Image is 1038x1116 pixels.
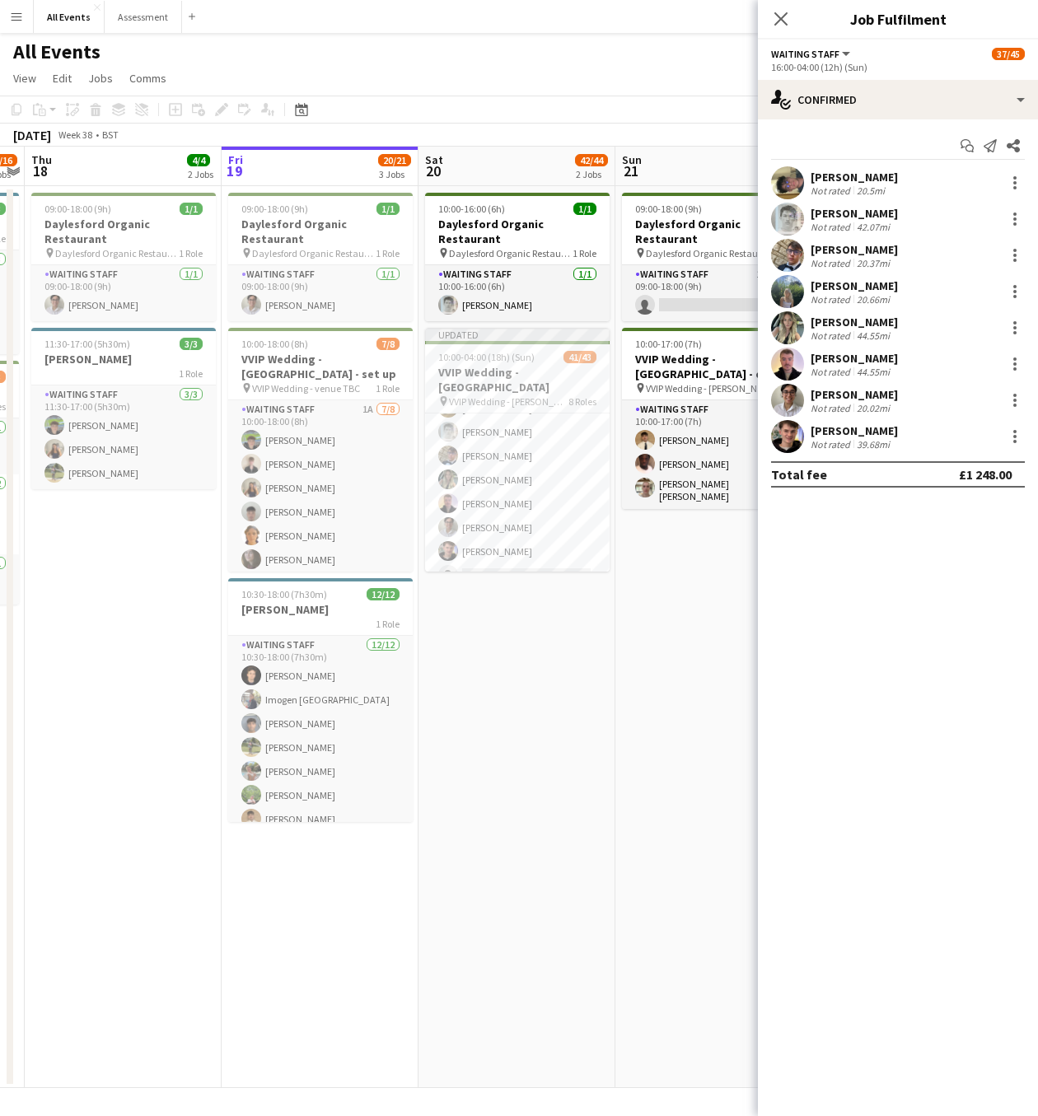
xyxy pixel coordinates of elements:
div: Not rated [811,293,853,306]
div: 20.66mi [853,293,893,306]
app-card-role: Waiting Staff3/310:00-17:00 (7h)[PERSON_NAME][PERSON_NAME][PERSON_NAME] [PERSON_NAME] [622,400,807,509]
div: 20.02mi [853,402,893,414]
div: 3 Jobs [379,168,410,180]
div: Not rated [811,329,853,342]
div: 09:00-18:00 (9h)1/1Daylesford Organic Restaurant Daylesford Organic Restaurant1 RoleWaiting Staff... [228,193,413,321]
span: 8 Roles [568,395,596,408]
div: [PERSON_NAME] [811,206,898,221]
span: VVIP Wedding - venue TBC [252,382,360,395]
button: Assessment [105,1,182,33]
span: 1 Role [179,247,203,259]
div: [PERSON_NAME] [811,242,898,257]
span: 10:00-18:00 (8h) [241,338,308,350]
span: 10:30-18:00 (7h30m) [241,588,327,600]
h3: [PERSON_NAME] [31,352,216,367]
h3: Daylesford Organic Restaurant [622,217,807,246]
div: [PERSON_NAME] [811,170,898,184]
span: 7/8 [376,338,400,350]
app-job-card: 09:00-18:00 (9h)1/1Daylesford Organic Restaurant Daylesford Organic Restaurant1 RoleWaiting Staff... [31,193,216,321]
span: 1/1 [573,203,596,215]
span: 20/21 [378,154,411,166]
span: Daylesford Organic Restaurant [55,247,179,259]
span: Jobs [88,71,113,86]
app-card-role: Waiting Staff1/110:00-16:00 (6h)[PERSON_NAME] [425,265,610,321]
span: 10:00-17:00 (7h) [635,338,702,350]
span: Daylesford Organic Restaurant [449,247,573,259]
span: 41/43 [563,351,596,363]
a: Jobs [82,68,119,89]
span: 1 Role [376,382,400,395]
div: Not rated [811,402,853,414]
button: All Events [34,1,105,33]
app-card-role: Waiting Staff1A7/810:00-18:00 (8h)[PERSON_NAME][PERSON_NAME][PERSON_NAME][PERSON_NAME][PERSON_NAM... [228,400,413,623]
div: Not rated [811,438,853,451]
div: [PERSON_NAME] [811,423,898,438]
span: 09:00-18:00 (9h) [44,203,111,215]
span: Week 38 [54,128,96,141]
span: Fri [228,152,243,167]
span: Sun [622,152,642,167]
app-card-role: Waiting Staff1/109:00-18:00 (9h)[PERSON_NAME] [228,265,413,321]
div: Not rated [811,257,853,269]
span: Thu [31,152,52,167]
span: 10:00-16:00 (6h) [438,203,505,215]
app-job-card: 11:30-17:00 (5h30m)3/3[PERSON_NAME]1 RoleWaiting Staff3/311:30-17:00 (5h30m)[PERSON_NAME][PERSON_... [31,328,216,489]
div: 44.55mi [853,329,893,342]
app-card-role: Waiting Staff1/109:00-18:00 (9h)[PERSON_NAME] [31,265,216,321]
span: Waiting Staff [771,48,839,60]
span: Sat [425,152,443,167]
a: Comms [123,68,173,89]
app-job-card: 10:00-17:00 (7h)3/3VVIP Wedding - [GEOGRAPHIC_DATA] - derig VVIP Wedding - [PERSON_NAME][GEOGRAPH... [622,328,807,509]
div: Not rated [811,221,853,233]
span: 11:30-17:00 (5h30m) [44,338,130,350]
app-job-card: 10:00-16:00 (6h)1/1Daylesford Organic Restaurant Daylesford Organic Restaurant1 RoleWaiting Staff... [425,193,610,321]
app-job-card: 10:30-18:00 (7h30m)12/12[PERSON_NAME]1 RoleWaiting Staff12/1210:30-18:00 (7h30m)[PERSON_NAME]Imog... [228,578,413,822]
div: £1 248.00 [959,466,1012,483]
div: Not rated [811,366,853,378]
span: View [13,71,36,86]
button: Waiting Staff [771,48,853,60]
span: Daylesford Organic Restaurant [646,247,769,259]
span: 1/1 [180,203,203,215]
div: 42.07mi [853,221,893,233]
h3: Daylesford Organic Restaurant [425,217,610,246]
div: Confirmed [758,80,1038,119]
h3: [PERSON_NAME] [228,602,413,617]
div: [PERSON_NAME] [811,351,898,366]
h3: VVIP Wedding - [GEOGRAPHIC_DATA] - set up [228,352,413,381]
span: 1 Role [179,367,203,380]
app-card-role: Waiting Staff12/1210:30-18:00 (7h30m)[PERSON_NAME]Imogen [GEOGRAPHIC_DATA][PERSON_NAME][PERSON_NA... [228,636,413,955]
app-card-role: Waiting Staff1A0/109:00-18:00 (9h) [622,265,807,321]
h3: Job Fulfilment [758,8,1038,30]
h3: VVIP Wedding - [GEOGRAPHIC_DATA] - derig [622,352,807,381]
span: 12/12 [367,588,400,600]
div: Updated [425,328,610,341]
app-job-card: 09:00-18:00 (9h)0/1Daylesford Organic Restaurant Daylesford Organic Restaurant1 RoleWaiting Staff... [622,193,807,321]
div: 39.68mi [853,438,893,451]
app-job-card: Updated10:00-04:00 (18h) (Sun)41/43VVIP Wedding - [GEOGRAPHIC_DATA] VVIP Wedding - [PERSON_NAME][... [425,328,610,572]
span: 09:00-18:00 (9h) [241,203,308,215]
span: 3/3 [180,338,203,350]
div: [PERSON_NAME] [811,315,898,329]
span: Edit [53,71,72,86]
div: BST [102,128,119,141]
span: 37/45 [992,48,1025,60]
div: [DATE] [13,127,51,143]
span: 4/4 [187,154,210,166]
h3: VVIP Wedding - [GEOGRAPHIC_DATA] [425,365,610,395]
span: 19 [226,161,243,180]
div: [PERSON_NAME] [811,387,898,402]
span: 42/44 [575,154,608,166]
span: 21 [620,161,642,180]
div: [PERSON_NAME] [811,278,898,293]
div: 16:00-04:00 (12h) (Sun) [771,61,1025,73]
span: 18 [29,161,52,180]
app-job-card: 10:00-18:00 (8h)7/8VVIP Wedding - [GEOGRAPHIC_DATA] - set up VVIP Wedding - venue TBC1 RoleWaitin... [228,328,413,572]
